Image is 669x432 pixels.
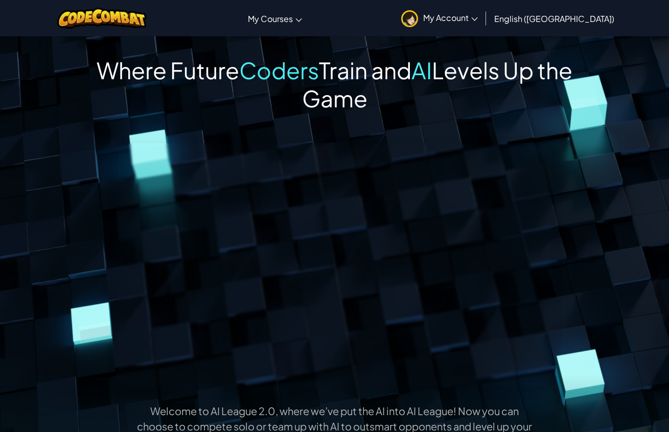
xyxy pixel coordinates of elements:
span: Where Future [97,56,239,84]
img: CodeCombat logo [57,8,147,29]
img: avatar [401,10,418,27]
span: AI [411,56,432,84]
a: English ([GEOGRAPHIC_DATA]) [489,5,619,32]
span: My Account [423,12,478,23]
span: English ([GEOGRAPHIC_DATA]) [494,13,614,24]
span: Coders [239,56,319,84]
span: Levels Up the Game [302,56,573,112]
a: My Courses [243,5,307,32]
a: My Account [396,2,483,34]
span: Train and [319,56,411,84]
span: My Courses [248,13,293,24]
